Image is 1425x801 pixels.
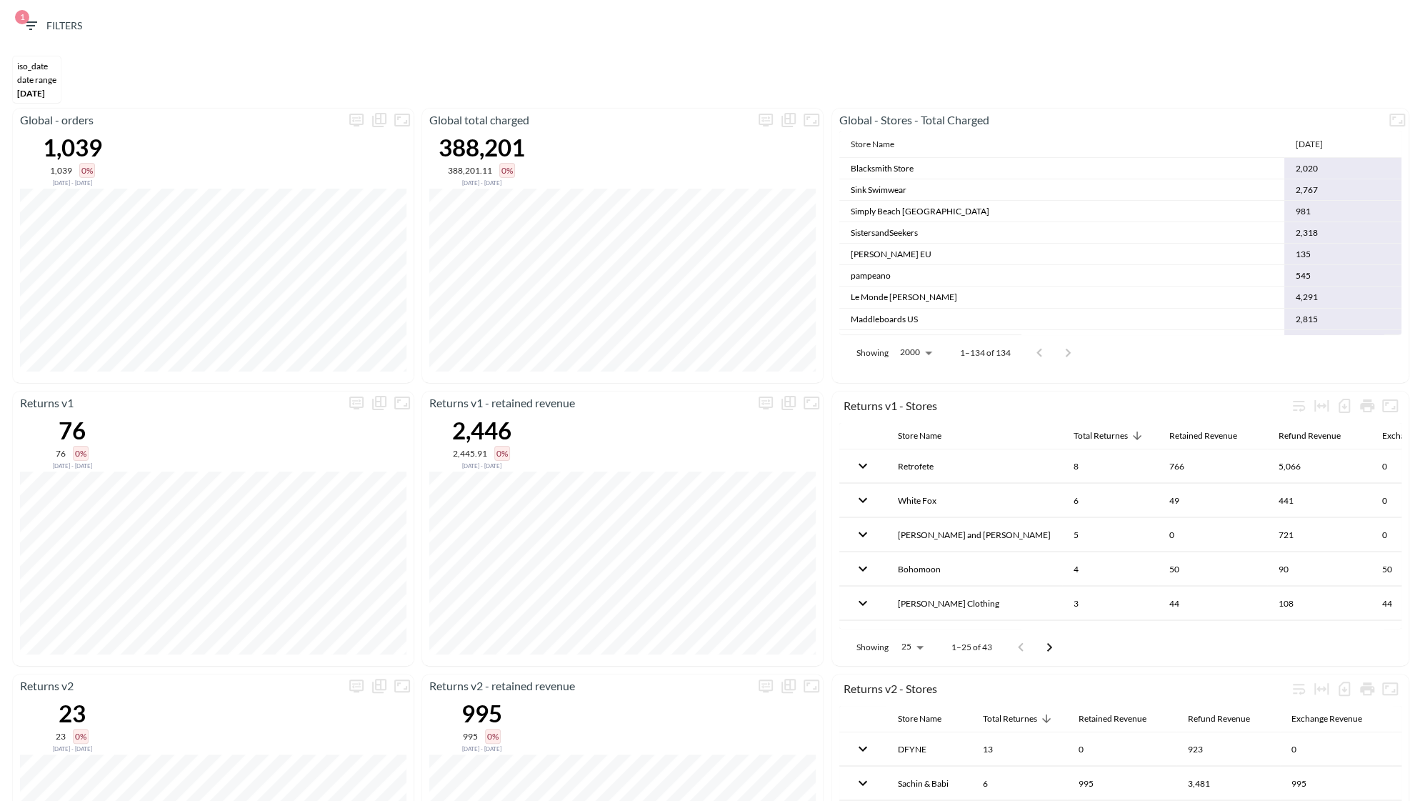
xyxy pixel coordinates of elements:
div: 388,201.11 [448,165,492,176]
div: Wrap text [1287,394,1310,417]
button: Fullscreen [1386,109,1409,131]
div: 0% [499,163,515,178]
td: 135 [1284,244,1401,265]
div: 0% [73,729,89,744]
button: expand row [851,488,875,512]
td: 981 [1284,201,1401,222]
th: 5,066 [1267,449,1371,483]
th: 441 [1267,484,1371,517]
td: 545 [1284,265,1401,287]
div: Toggle table layout between fixed and auto (default: auto) [1310,677,1333,700]
th: 3 [1062,621,1158,655]
th: Bohomoon [886,552,1062,586]
div: Compared to Aug 17, 2025 - Aug 18, 2025 [439,178,525,186]
th: Blakely Clothing [886,587,1062,620]
div: 0% [79,163,95,178]
td: [PERSON_NAME] EU [839,244,1284,265]
span: Exchange Revenue [1291,710,1381,727]
span: Display settings [754,392,777,414]
th: 0 [1158,621,1267,655]
button: Fullscreen [800,392,823,414]
div: Compared to Aug 17, 2025 - Aug 18, 2025 [53,461,92,469]
span: Display settings [345,392,368,414]
p: 1–134 of 134 [960,347,1011,359]
th: 6 [1062,484,1158,517]
button: Fullscreen [800,675,823,697]
th: 90 [1267,552,1371,586]
p: Showing [856,347,889,359]
div: 995 [461,699,502,727]
td: Le Monde [PERSON_NAME] [839,287,1284,308]
span: Refund Revenue [1188,710,1269,727]
div: Returns v1 - Stores [844,399,1287,412]
div: Print [1356,394,1379,417]
td: Blacksmith Store [839,158,1284,179]
div: Retained Revenue [1079,710,1146,727]
th: Retrofete [886,449,1062,483]
div: Retained Revenue [1169,427,1237,444]
td: 2,020 [1284,158,1401,179]
div: Compared to Aug 17, 2025 - Aug 18, 2025 [53,744,92,752]
div: DATE RANGE [17,74,56,85]
span: 1 [15,10,29,24]
span: Total Returnes [1074,427,1146,444]
th: 721 [1267,518,1371,552]
p: Returns v2 - retained revenue [422,677,754,695]
div: 0% [494,446,510,461]
span: Retained Revenue [1079,710,1165,727]
div: 388,201 [439,133,525,161]
td: [DOMAIN_NAME] [839,330,1284,352]
div: Store Name [898,710,941,727]
button: Fullscreen [800,109,823,131]
button: more [754,675,777,697]
div: Exchange Revenue [1291,710,1362,727]
button: more [345,109,368,131]
span: Refund Revenue [1279,427,1359,444]
div: Show chart as table [368,392,391,414]
div: Show chart as table [368,109,391,131]
div: 23 [56,731,66,742]
div: 2,445.91 [453,448,487,459]
div: Compared to Aug 17, 2025 - Aug 18, 2025 [452,461,511,469]
p: Showing [856,641,889,653]
div: Show chart as table [777,392,800,414]
button: Fullscreen [391,392,414,414]
td: 2,767 [1284,179,1401,201]
div: 1,039 [50,165,72,176]
td: 2,815 [1284,309,1401,330]
div: 995 [463,731,478,742]
th: 995 [1280,767,1392,800]
div: Total Returnes [983,710,1037,727]
td: 2,318 [1284,222,1401,244]
div: Show chart as table [368,675,391,697]
button: more [345,675,368,697]
th: 923 [1176,732,1280,766]
th: 13 [971,732,1067,766]
td: Maddleboards US [839,309,1284,330]
th: DFYNE [886,732,971,766]
p: Global - orders [13,111,345,129]
th: 0 [1280,732,1392,766]
span: Display settings [345,109,368,131]
th: 49 [1158,484,1267,517]
button: Fullscreen [391,675,414,697]
th: Store Name [839,131,1284,158]
div: iso_date [17,61,56,71]
th: 6 [971,767,1067,800]
span: [DATE] [17,88,45,99]
th: 3,481 [1176,767,1280,800]
p: Returns v1 [13,394,345,412]
th: 995 [1067,767,1176,800]
div: 2,446 [452,416,511,444]
button: expand row [851,557,875,581]
td: 547 [1284,330,1401,352]
div: Number of rows selected for download: 4 [1333,677,1356,700]
button: more [754,109,777,131]
td: Simply Beach [GEOGRAPHIC_DATA] [839,201,1284,222]
button: more [345,392,368,414]
div: 76 [53,416,92,444]
div: 0% [73,446,89,461]
p: 1–25 of 43 [951,641,992,653]
span: Display settings [754,675,777,697]
div: 1,039 [43,133,102,161]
